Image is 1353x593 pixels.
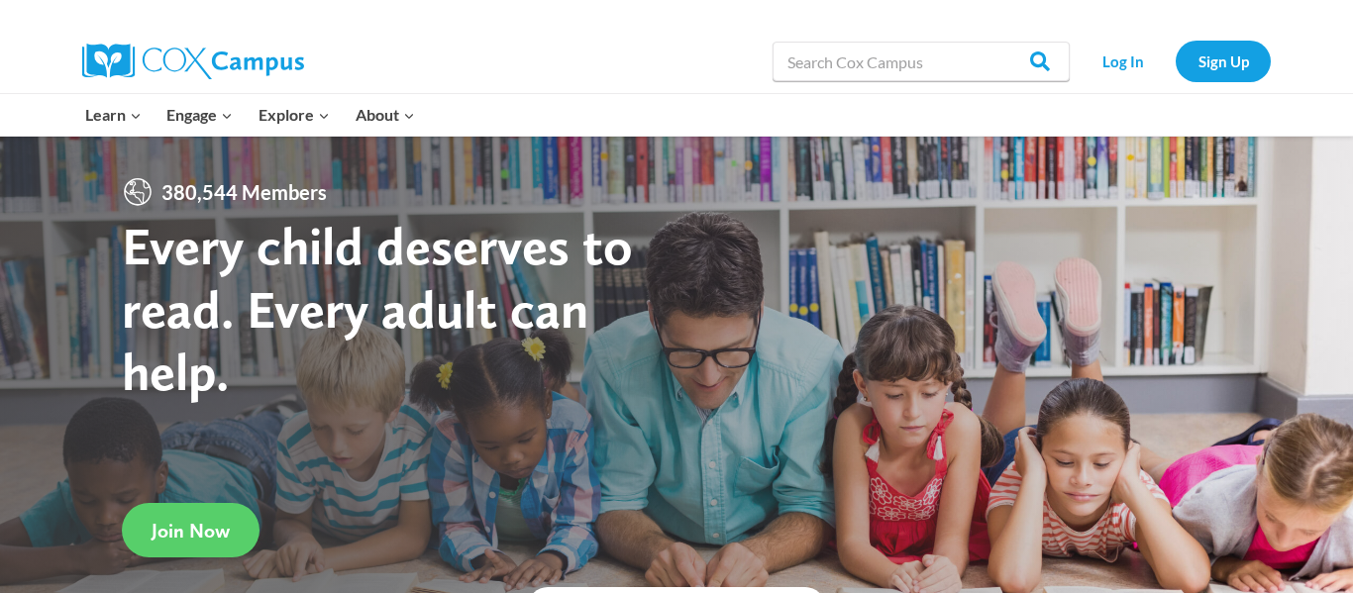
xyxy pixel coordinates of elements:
strong: Every child deserves to read. Every adult can help. [122,214,633,403]
span: 380,544 Members [154,176,335,208]
a: Join Now [122,503,260,557]
span: Explore [259,102,330,128]
a: Sign Up [1176,41,1271,81]
a: Log In [1080,41,1166,81]
nav: Primary Navigation [72,94,427,136]
span: Engage [166,102,233,128]
input: Search Cox Campus [773,42,1070,81]
span: Join Now [152,519,230,543]
nav: Secondary Navigation [1080,41,1271,81]
img: Cox Campus [82,44,304,79]
span: Learn [85,102,142,128]
span: About [356,102,415,128]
